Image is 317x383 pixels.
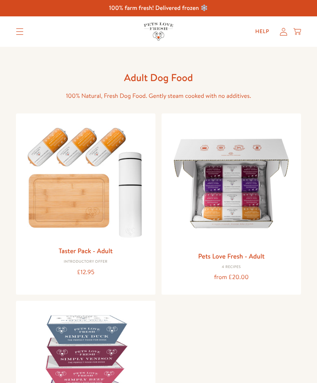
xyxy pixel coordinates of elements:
a: Pets Love Fresh - Adult [198,251,265,261]
img: Pets Love Fresh - Adult [168,120,295,247]
img: Taster Pack - Adult [22,120,149,242]
h1: Adult Dog Food [37,71,280,84]
div: Introductory Offer [22,260,149,264]
a: Taster Pack - Adult [59,246,113,255]
div: 4 Recipes [168,265,295,270]
div: £12.95 [22,267,149,278]
summary: Translation missing: en.sections.header.menu [10,22,30,41]
a: Help [249,24,276,39]
div: from £20.00 [168,272,295,282]
span: 100% Natural, Fresh Dog Food. Gently steam cooked with no additives. [66,92,251,100]
img: Pets Love Fresh [144,22,173,40]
